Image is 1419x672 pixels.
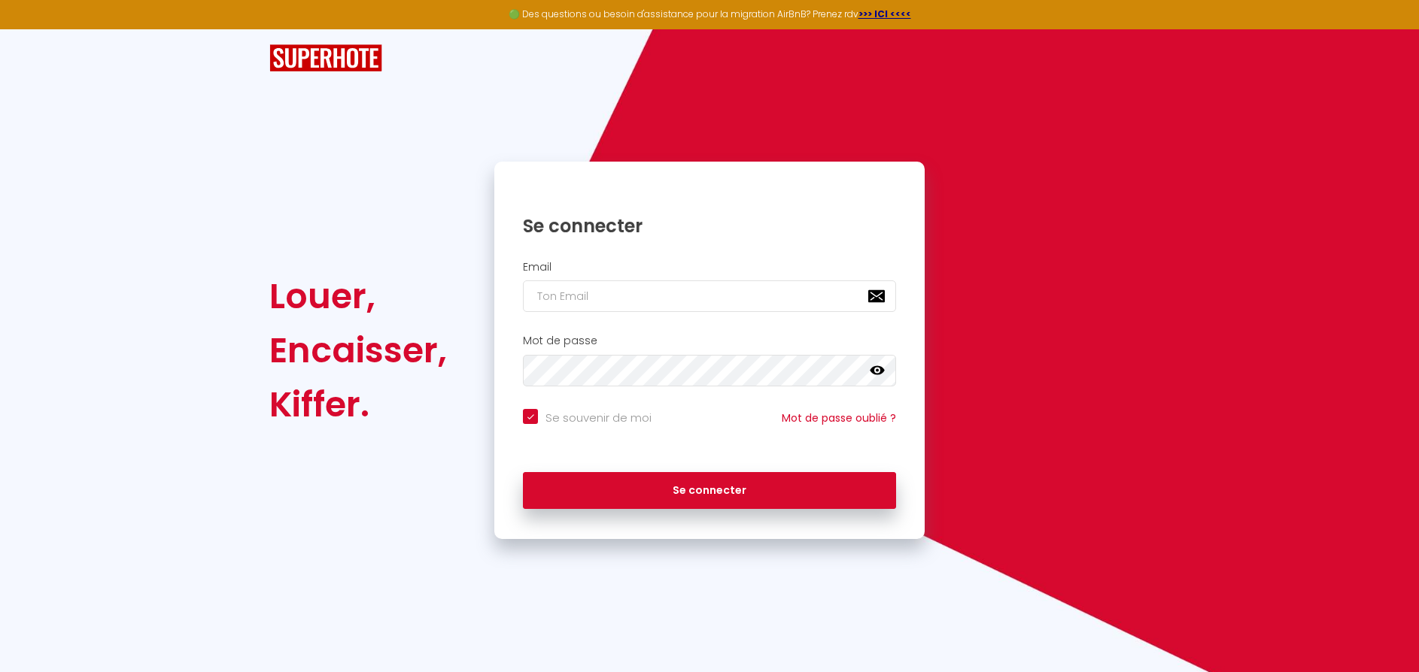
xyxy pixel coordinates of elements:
a: Mot de passe oublié ? [782,410,896,425]
a: >>> ICI <<<< [858,8,911,20]
div: Louer, [269,269,447,323]
h2: Mot de passe [523,334,896,347]
img: SuperHote logo [269,44,382,72]
h2: Email [523,261,896,274]
button: Se connecter [523,472,896,510]
h1: Se connecter [523,214,896,238]
div: Kiffer. [269,377,447,431]
input: Ton Email [523,280,896,312]
div: Encaisser, [269,323,447,377]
